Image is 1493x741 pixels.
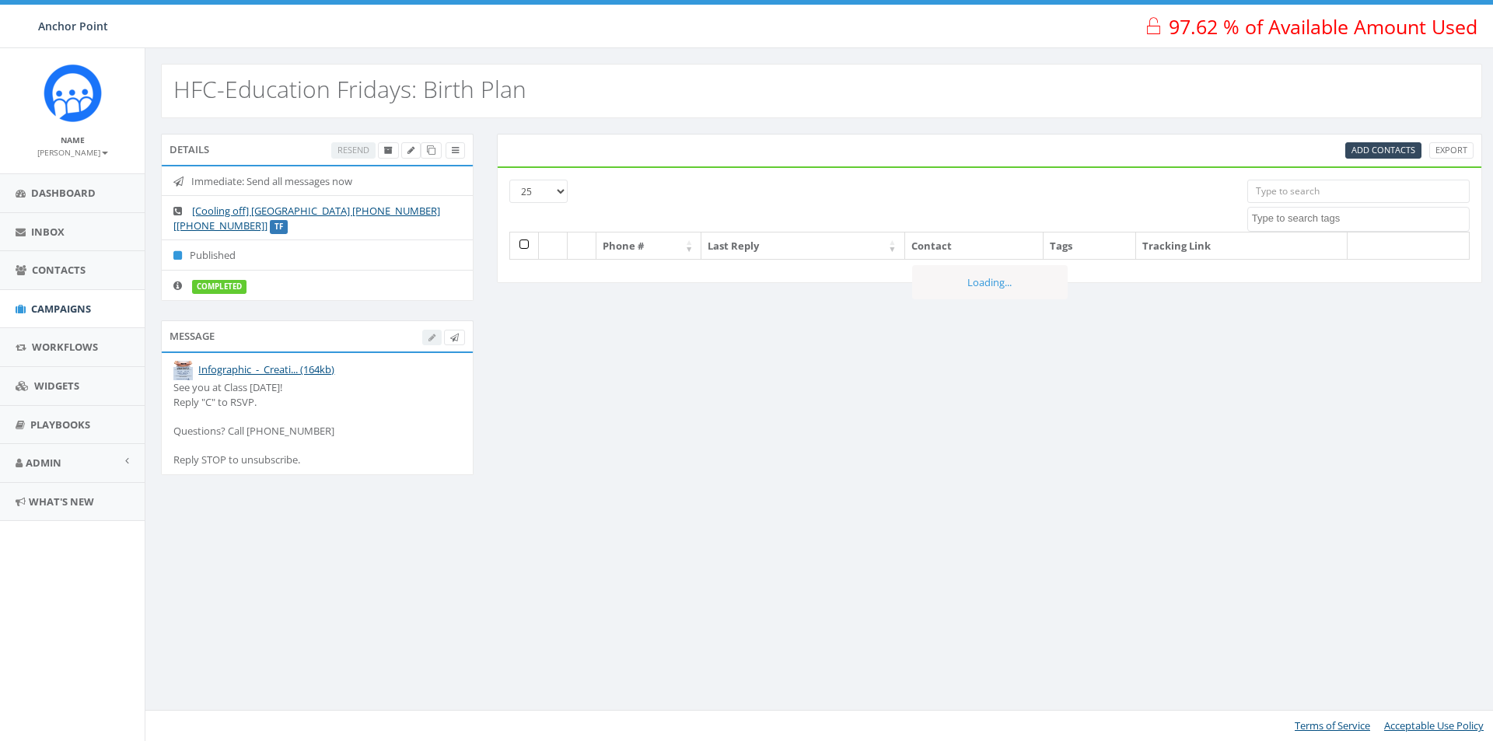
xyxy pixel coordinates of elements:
[1136,232,1348,260] th: Tracking Link
[1345,142,1421,159] a: Add Contacts
[162,239,473,271] li: Published
[37,147,108,158] small: [PERSON_NAME]
[34,379,79,393] span: Widgets
[37,145,108,159] a: [PERSON_NAME]
[1247,180,1470,203] input: Type to search
[1351,144,1415,156] span: Add Contacts
[31,302,91,316] span: Campaigns
[1351,144,1415,156] span: CSV files only
[32,263,86,277] span: Contacts
[173,76,526,102] h2: HFC-Education Fridays: Birth Plan
[270,220,288,234] label: TF
[161,320,474,351] div: Message
[173,250,190,260] i: Published
[173,380,461,467] div: See you at Class [DATE]! Reply "C" to RSVP. Questions? Call [PHONE_NUMBER] Reply STOP to unsubscr...
[44,64,102,122] img: Rally_platform_Icon_1.png
[192,280,247,294] label: completed
[1295,718,1370,732] a: Terms of Service
[1044,232,1136,260] th: Tags
[701,232,904,260] th: Last Reply
[452,144,459,156] span: View Campaign Delivery Statistics
[427,144,435,156] span: Clone Campaign
[173,177,191,187] i: Immediate: Send all messages now
[38,19,108,33] span: Anchor Point
[161,134,474,165] div: Details
[32,340,98,354] span: Workflows
[1169,13,1477,40] span: 97.62 % of Available Amount Used
[31,186,96,200] span: Dashboard
[407,144,414,156] span: Edit Campaign Title
[198,362,334,376] a: Infographic_-_Creati... (164kb)
[1252,211,1469,225] textarea: Search
[29,495,94,509] span: What's New
[26,456,61,470] span: Admin
[173,204,440,232] a: [Cooling off] [GEOGRAPHIC_DATA] [PHONE_NUMBER] [[PHONE_NUMBER]]
[31,225,65,239] span: Inbox
[162,166,473,197] li: Immediate: Send all messages now
[905,232,1044,260] th: Contact
[596,232,701,260] th: Phone #
[450,331,459,343] span: Send Test Message
[61,135,85,145] small: Name
[1429,142,1474,159] a: Export
[30,418,90,432] span: Playbooks
[912,265,1068,300] div: Loading...
[1384,718,1484,732] a: Acceptable Use Policy
[384,144,393,156] span: Archive Campaign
